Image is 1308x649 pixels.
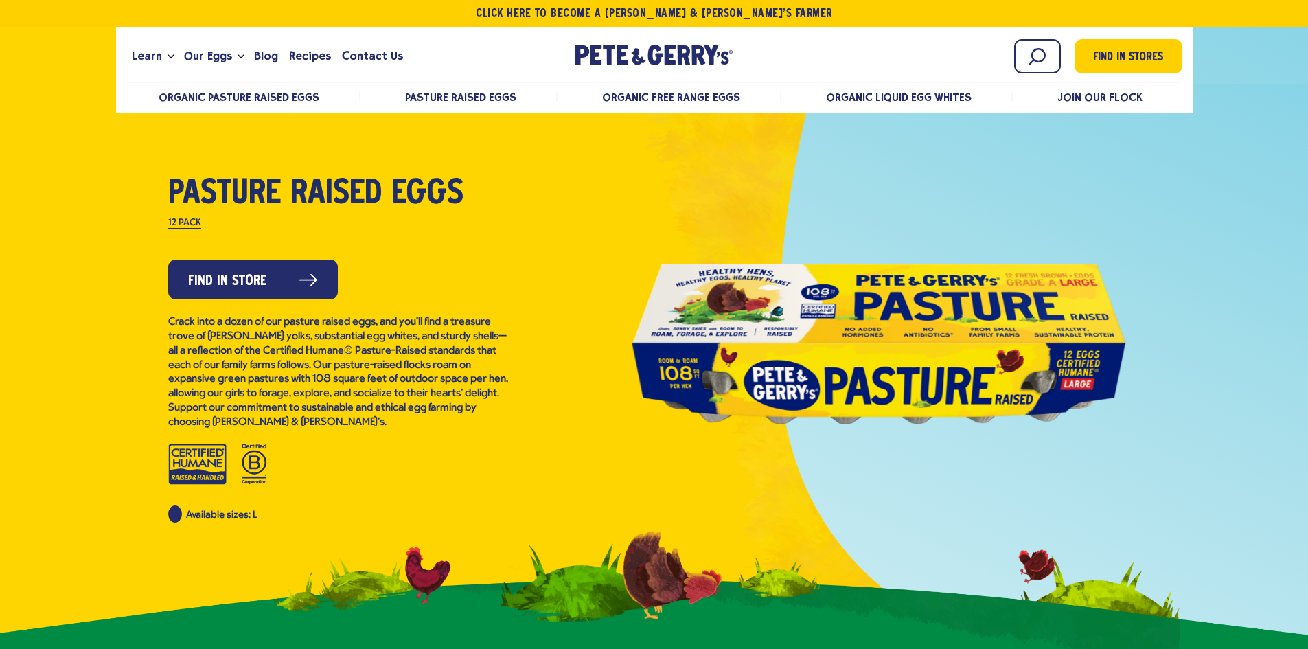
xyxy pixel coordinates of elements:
[1057,91,1143,104] a: Join Our Flock
[159,91,320,104] a: Organic Pasture Raised Eggs
[126,82,1182,111] nav: desktop product menu
[188,271,267,292] span: Find in Store
[132,47,162,65] span: Learn
[168,177,512,212] h1: Pasture Raised Eggs
[179,38,238,75] a: Our Eggs
[168,218,201,229] label: 12 Pack
[126,38,168,75] a: Learn
[826,91,972,104] a: Organic Liquid Egg Whites
[184,47,232,65] span: Our Eggs
[168,260,338,299] a: Find in Store
[1075,39,1182,73] a: Find in Stores
[336,38,409,75] a: Contact Us
[602,91,740,104] a: Organic Free Range Eggs
[249,38,284,75] a: Blog
[168,315,512,429] p: Crack into a dozen of our pasture raised eggs, and you’ll find a treasure trove of [PERSON_NAME] ...
[405,91,516,104] a: Pasture Raised Eggs
[254,47,278,65] span: Blog
[284,38,336,75] a: Recipes
[1014,39,1061,73] input: Search
[186,510,257,521] span: Available sizes: L
[168,54,174,59] button: Open the dropdown menu for Learn
[289,47,331,65] span: Recipes
[1093,49,1163,67] span: Find in Stores
[342,47,403,65] span: Contact Us
[238,54,244,59] button: Open the dropdown menu for Our Eggs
